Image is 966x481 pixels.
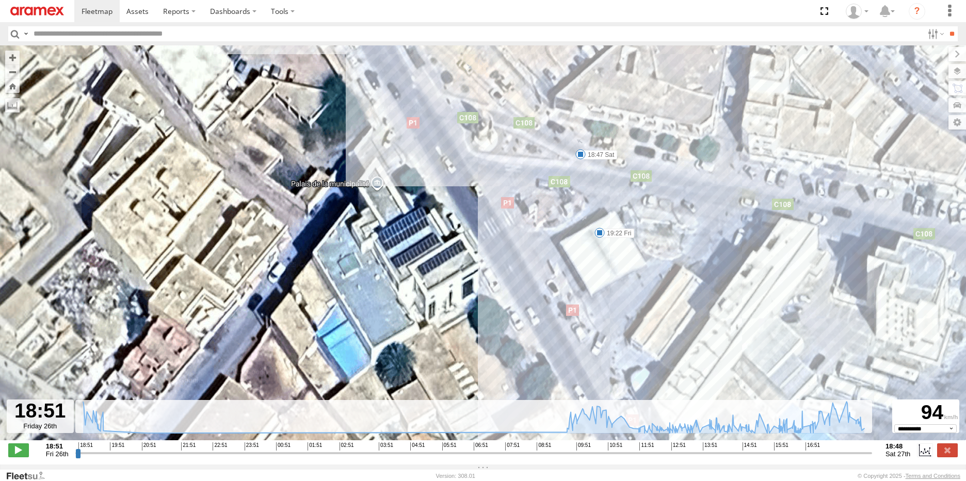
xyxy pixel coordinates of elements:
img: aramex-logo.svg [10,7,64,15]
span: 06:51 [474,442,488,451]
button: Zoom Home [5,79,20,93]
div: © Copyright 2025 - [858,473,960,479]
div: Walid Bakkar [842,4,872,19]
label: 18:47 Sat [581,150,617,159]
span: 09:51 [576,442,591,451]
span: 14:51 [743,442,757,451]
strong: 18:51 [46,442,69,450]
label: Map Settings [948,115,966,130]
span: 23:51 [245,442,259,451]
span: 01:51 [308,442,322,451]
a: Terms and Conditions [906,473,960,479]
span: 02:51 [340,442,354,451]
span: 07:51 [505,442,520,451]
div: Version: 308.01 [436,473,475,479]
span: 11:51 [639,442,654,451]
label: Measure [5,98,20,113]
span: 04:51 [410,442,425,451]
div: 94 [894,401,958,424]
span: 08:51 [537,442,551,451]
span: 16:51 [806,442,820,451]
label: 19:22 Fri [600,229,634,238]
span: 05:51 [442,442,457,451]
span: 00:51 [276,442,291,451]
strong: 18:48 [886,442,910,450]
label: Search Query [22,26,30,41]
span: 21:51 [181,442,196,451]
span: 18:51 [78,442,93,451]
button: Zoom out [5,65,20,79]
span: Fri 26th Sep 2025 [46,450,69,458]
span: 12:51 [671,442,686,451]
label: Search Filter Options [924,26,946,41]
label: Close [937,443,958,457]
i: ? [909,3,925,20]
span: 03:51 [379,442,393,451]
span: Sat 27th Sep 2025 [886,450,910,458]
span: 13:51 [703,442,717,451]
span: 20:51 [142,442,156,451]
button: Zoom in [5,51,20,65]
span: 19:51 [110,442,124,451]
span: 10:51 [608,442,622,451]
span: 22:51 [213,442,227,451]
label: Play/Stop [8,443,29,457]
a: Visit our Website [6,471,53,481]
span: 15:51 [774,442,788,451]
